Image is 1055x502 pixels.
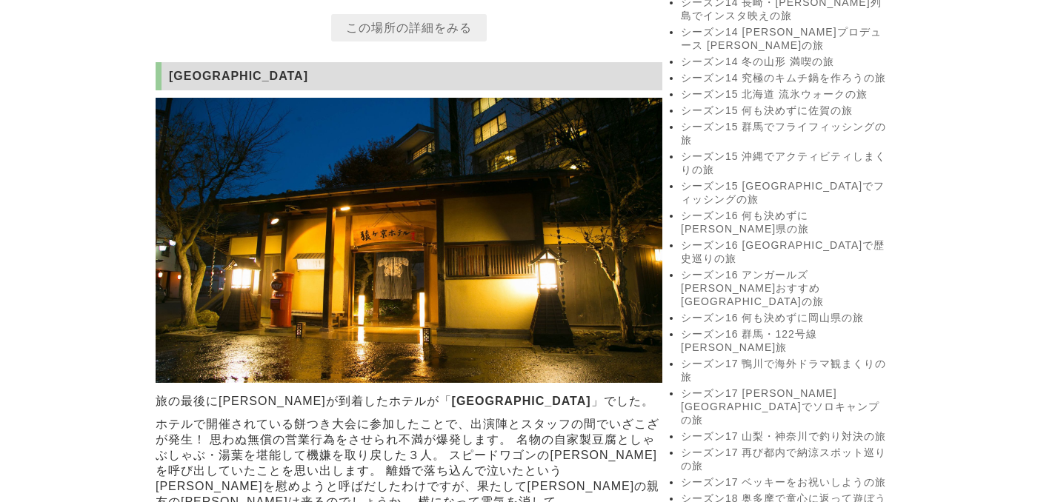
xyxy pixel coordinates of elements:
[681,72,888,85] a: シーズン14 究極のキムチ鍋を作ろうの旅
[681,387,888,427] a: シーズン17 [PERSON_NAME][GEOGRAPHIC_DATA]でソロキャンプの旅
[156,62,662,90] h2: [GEOGRAPHIC_DATA]
[681,312,888,325] a: シーズン16 何も決めずに岡山県の旅
[681,26,888,53] a: シーズン14 [PERSON_NAME]プロデュース [PERSON_NAME]の旅
[681,88,888,101] a: シーズン15 北海道 流氷ウォークの旅
[681,430,888,444] a: シーズン17 山梨・神奈川で釣り対決の旅
[681,446,888,473] a: シーズン17 再び都内で納涼スポット巡りの旅
[681,476,888,489] a: シーズン17 ベッキーをお祝いしようの旅
[331,14,487,41] a: この場所の詳細をみる
[681,104,888,118] a: シーズン15 何も決めずに佐賀の旅
[452,395,591,407] strong: [GEOGRAPHIC_DATA]
[681,269,888,309] a: シーズン16 アンガールズ[PERSON_NAME]おすすめ[GEOGRAPHIC_DATA]の旅
[681,121,888,147] a: シーズン15 群馬でフライフィッシングの旅
[681,210,888,236] a: シーズン16 何も決めずに[PERSON_NAME]県の旅
[681,239,888,266] a: シーズン16 [GEOGRAPHIC_DATA]で歴史巡りの旅
[681,358,888,384] a: シーズン17 鴨川で海外ドラマ観まくりの旅
[681,328,888,355] a: シーズン16 群馬・122号線[PERSON_NAME]旅
[681,180,888,207] a: シーズン15 [GEOGRAPHIC_DATA]でフィッシングの旅
[156,390,662,413] p: 旅の最後に[PERSON_NAME]が到着したホテルが「 」でした。
[681,150,888,177] a: シーズン15 沖縄でアクティビティしまくりの旅
[156,98,662,383] img: 猿ヶ京ホテル
[681,56,888,69] a: シーズン14 冬の山形 満喫の旅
